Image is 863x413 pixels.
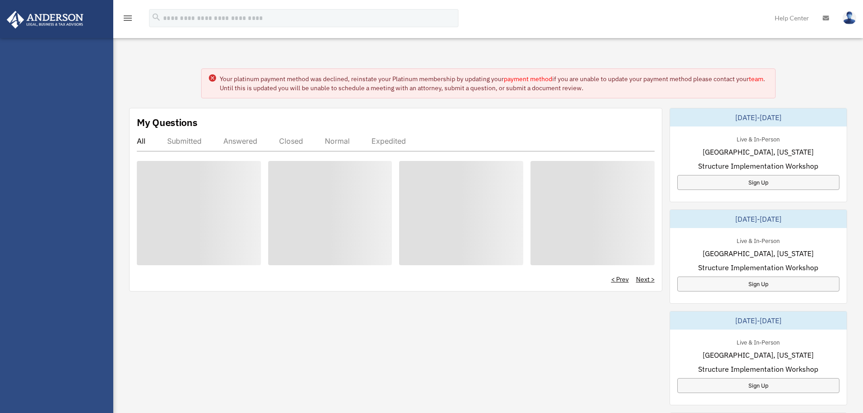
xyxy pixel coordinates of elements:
[122,13,133,24] i: menu
[698,364,818,374] span: Structure Implementation Workshop
[223,136,257,146] div: Answered
[167,136,202,146] div: Submitted
[698,262,818,273] span: Structure Implementation Workshop
[677,277,839,292] a: Sign Up
[504,75,552,83] a: payment method
[677,175,839,190] a: Sign Up
[4,11,86,29] img: Anderson Advisors Platinum Portal
[729,337,787,346] div: Live & In-Person
[325,136,350,146] div: Normal
[371,136,406,146] div: Expedited
[749,75,763,83] a: team
[703,248,814,259] span: [GEOGRAPHIC_DATA], [US_STATE]
[698,160,818,171] span: Structure Implementation Workshop
[670,108,847,126] div: [DATE]-[DATE]
[670,311,847,330] div: [DATE]-[DATE]
[670,210,847,228] div: [DATE]-[DATE]
[220,74,768,92] div: Your platinum payment method was declined, reinstate your Platinum membership by updating your if...
[137,136,145,146] div: All
[611,275,629,284] a: < Prev
[677,378,839,393] a: Sign Up
[137,116,198,129] div: My Questions
[122,16,133,24] a: menu
[729,134,787,143] div: Live & In-Person
[636,275,655,284] a: Next >
[151,12,161,22] i: search
[279,136,303,146] div: Closed
[843,11,856,24] img: User Pic
[703,146,814,157] span: [GEOGRAPHIC_DATA], [US_STATE]
[729,235,787,245] div: Live & In-Person
[703,350,814,360] span: [GEOGRAPHIC_DATA], [US_STATE]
